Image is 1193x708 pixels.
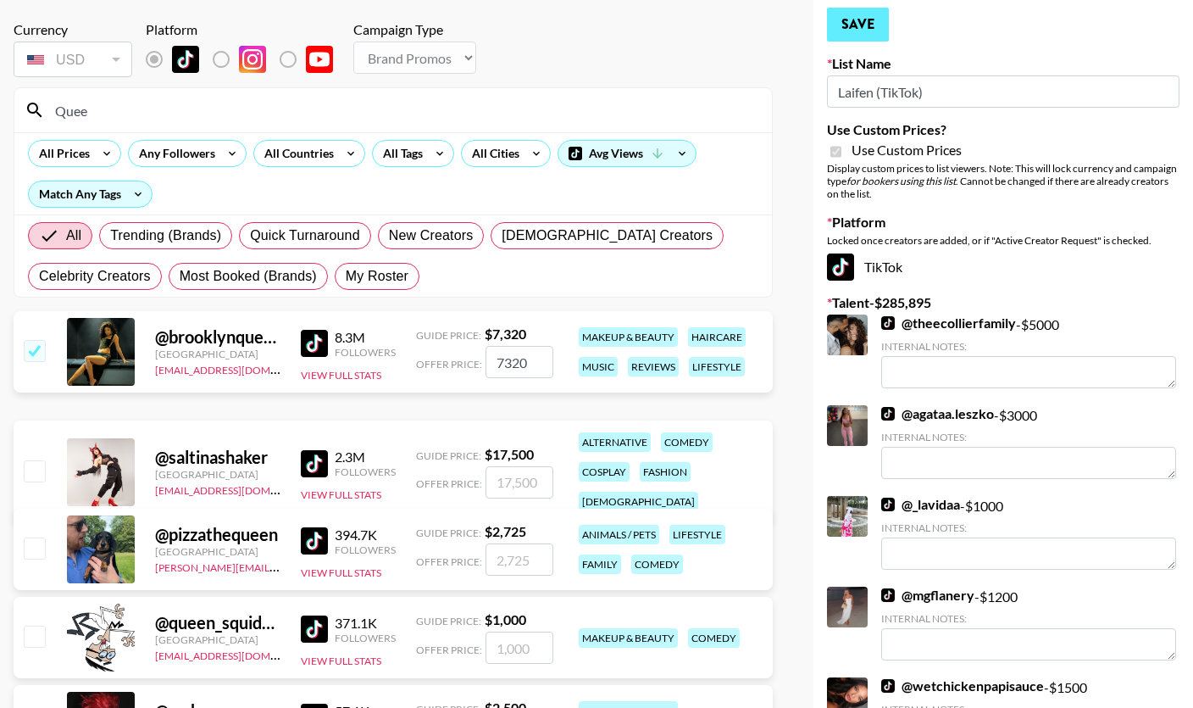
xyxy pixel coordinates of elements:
div: Platform [146,21,347,38]
span: My Roster [346,266,408,287]
div: Internal Notes: [881,340,1176,353]
div: comedy [631,555,683,574]
strong: $ 2,725 [485,523,526,539]
div: @ brooklynqueen3 [155,326,280,348]
strong: $ 17,500 [485,446,534,462]
div: music [579,357,618,376]
span: Guide Price: [416,615,481,627]
span: Trending (Brands) [110,226,221,246]
button: View Full Stats [301,488,381,501]
span: Guide Price: [416,449,481,462]
input: Search by User Name [45,97,762,124]
div: Followers [335,465,396,478]
span: Offer Price: [416,358,482,371]
img: TikTok [301,616,328,643]
span: Most Booked (Brands) [180,266,317,287]
a: [EMAIL_ADDRESS][DOMAIN_NAME] [155,481,325,497]
span: Offer Price: [416,644,482,656]
div: - $ 1200 [881,587,1176,661]
div: Followers [335,632,396,644]
div: [DEMOGRAPHIC_DATA] [579,492,698,511]
span: Offer Price: [416,555,482,568]
img: TikTok [881,316,895,330]
span: Use Custom Prices [852,142,962,159]
div: makeup & beauty [579,327,678,347]
img: TikTok [881,679,895,693]
span: All [66,226,81,246]
div: Internal Notes: [881,431,1176,443]
div: lifestyle [669,525,725,544]
img: TikTok [827,254,854,281]
a: @wetchickenpapisauce [881,677,1044,694]
div: Currency is locked to USD [14,38,132,81]
span: Quick Turnaround [250,226,360,246]
span: Offer Price: [416,477,482,490]
a: [EMAIL_ADDRESS][DOMAIN_NAME] [155,646,325,662]
button: View Full Stats [301,655,381,667]
img: TikTok [881,588,895,602]
img: TikTok [301,330,328,357]
label: List Name [827,55,1179,72]
label: Talent - $ 285,895 [827,294,1179,311]
div: Internal Notes: [881,521,1176,534]
img: TikTok [881,498,895,511]
button: View Full Stats [301,566,381,579]
div: All Prices [29,141,93,166]
div: All Cities [462,141,523,166]
span: Celebrity Creators [39,266,151,287]
img: TikTok [172,46,199,73]
span: Guide Price: [416,329,481,342]
div: Avg Views [558,141,696,166]
div: haircare [688,327,746,347]
div: 8.3M [335,329,396,346]
div: - $ 3000 [881,405,1176,479]
span: New Creators [389,226,474,246]
a: @_lavidaa [881,496,960,513]
div: @ queen_squid04 [155,612,280,633]
div: makeup & beauty [579,628,678,648]
div: family [579,555,621,574]
div: fashion [640,462,691,482]
a: @mgflanery [881,587,974,604]
div: List locked to TikTok. [146,42,347,77]
input: 2,725 [486,544,553,576]
div: reviews [628,357,679,376]
em: for bookers using this list [846,175,956,187]
strong: $ 7,320 [485,326,526,342]
div: 394.7K [335,527,396,544]
button: Save [827,8,889,42]
div: Locked once creators are added, or if "Active Creator Request" is checked. [827,234,1179,247]
div: Internal Notes: [881,612,1176,625]
div: [GEOGRAPHIC_DATA] [155,545,280,558]
div: lifestyle [689,357,745,376]
img: TikTok [301,527,328,555]
img: YouTube [306,46,333,73]
img: TikTok [881,407,895,421]
div: comedy [661,432,713,452]
div: Display custom prices to list viewers. Note: This will lock currency and campaign type . Cannot b... [827,162,1179,200]
span: [DEMOGRAPHIC_DATA] Creators [502,226,713,246]
div: Currency [14,21,132,38]
input: 17,500 [486,466,553,499]
span: Guide Price: [416,527,481,539]
div: @ saltinashaker [155,447,280,468]
div: @ pizzathequeen [155,524,280,545]
label: Use Custom Prices? [827,121,1179,138]
div: Match Any Tags [29,181,152,207]
a: @agataa.leszko [881,405,994,422]
div: Followers [335,346,396,359]
div: animals / pets [579,525,659,544]
div: Campaign Type [353,21,476,38]
div: - $ 1000 [881,496,1176,570]
input: 1,000 [486,632,553,664]
div: TikTok [827,254,1179,281]
a: [EMAIL_ADDRESS][DOMAIN_NAME] [155,360,325,376]
div: Any Followers [129,141,219,166]
div: Followers [335,544,396,556]
div: 2.3M [335,449,396,465]
div: - $ 5000 [881,315,1176,388]
img: TikTok [301,450,328,477]
div: comedy [688,628,740,648]
a: @theecollierfamily [881,315,1016,332]
div: All Countries [254,141,337,166]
